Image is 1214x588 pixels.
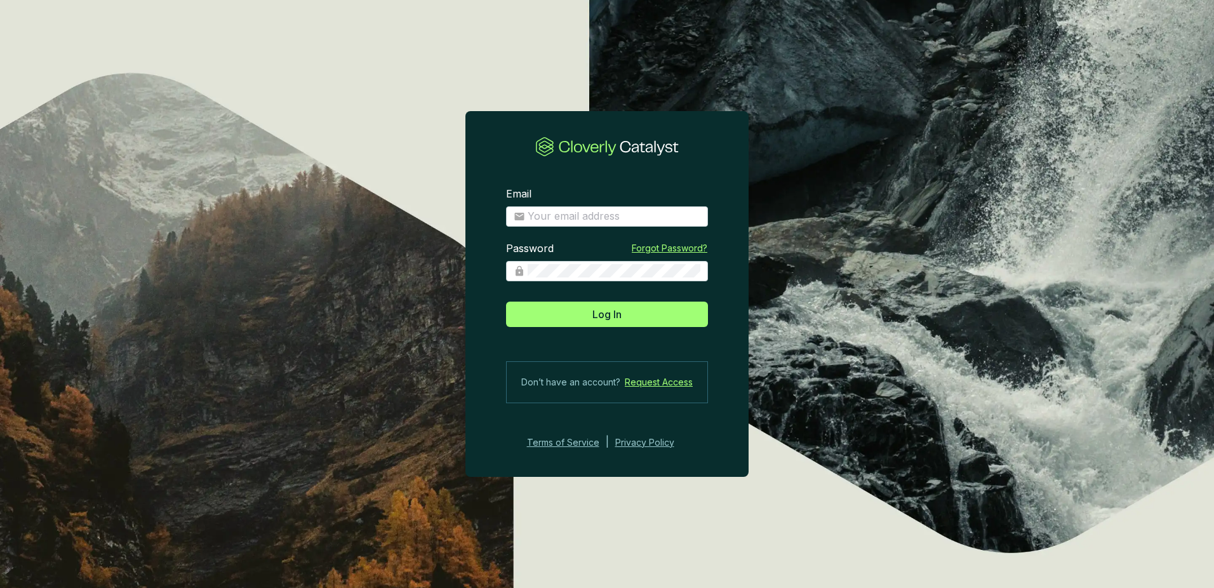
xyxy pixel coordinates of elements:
[615,435,691,450] a: Privacy Policy
[528,264,700,278] input: Password
[592,307,622,322] span: Log In
[606,435,609,450] div: |
[625,375,693,390] a: Request Access
[632,242,707,255] a: Forgot Password?
[523,435,599,450] a: Terms of Service
[528,210,700,224] input: Email
[521,375,620,390] span: Don’t have an account?
[506,302,708,327] button: Log In
[506,242,554,256] label: Password
[506,187,531,201] label: Email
